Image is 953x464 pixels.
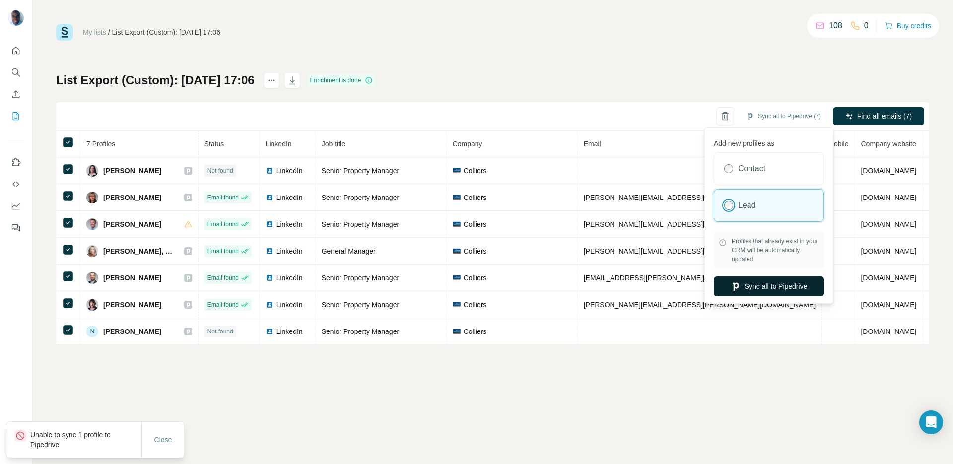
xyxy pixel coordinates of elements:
span: LinkedIn [276,193,303,202]
span: [DOMAIN_NAME] [861,194,916,201]
img: company-logo [453,274,461,282]
span: Find all emails (7) [857,111,912,121]
span: [PERSON_NAME] [103,219,161,229]
button: Use Surfe on LinkedIn [8,153,24,171]
span: Close [154,435,172,445]
span: Not found [207,327,233,336]
span: Email [584,140,601,148]
span: [DOMAIN_NAME] [861,328,916,335]
img: Avatar [86,245,98,257]
button: Use Surfe API [8,175,24,193]
img: company-logo [453,328,461,335]
span: LinkedIn [276,327,303,336]
span: 7 Profiles [86,140,115,148]
span: Colliers [464,219,487,229]
span: [PERSON_NAME] [103,193,161,202]
span: Email found [207,220,239,229]
label: Lead [738,199,756,211]
span: Senior Property Manager [322,167,399,175]
span: Email found [207,273,239,282]
span: Profiles that already exist in your CRM will be automatically updated. [732,237,819,264]
span: Colliers [464,246,487,256]
span: Colliers [464,273,487,283]
span: Senior Property Manager [322,220,399,228]
span: [PERSON_NAME], CPM® [103,246,174,256]
img: Avatar [86,299,98,311]
span: LinkedIn [266,140,292,148]
img: Avatar [86,192,98,203]
p: Add new profiles as [714,134,824,148]
img: Avatar [86,165,98,177]
span: Senior Property Manager [322,194,399,201]
p: 0 [864,20,869,32]
img: LinkedIn logo [266,220,273,228]
span: Company [453,140,482,148]
span: Status [204,140,224,148]
span: Email found [207,247,239,256]
span: Colliers [464,327,487,336]
span: Company website [861,140,916,148]
img: company-logo [453,194,461,201]
span: [EMAIL_ADDRESS][PERSON_NAME][DOMAIN_NAME] [584,274,758,282]
button: Buy credits [885,19,931,33]
img: Avatar [86,272,98,284]
span: [PERSON_NAME] [103,273,161,283]
span: [DOMAIN_NAME] [861,274,916,282]
span: [PERSON_NAME] [103,300,161,310]
span: General Manager [322,247,376,255]
a: My lists [83,28,106,36]
img: company-logo [453,247,461,255]
span: Colliers [464,193,487,202]
span: Job title [322,140,345,148]
button: My lists [8,107,24,125]
span: Email found [207,300,239,309]
span: Not found [207,166,233,175]
img: Surfe Logo [56,24,73,41]
span: [PERSON_NAME] [103,327,161,336]
div: Open Intercom Messenger [919,410,943,434]
button: Sync all to Pipedrive (7) [739,109,828,124]
span: LinkedIn [276,300,303,310]
button: Sync all to Pipedrive [714,276,824,296]
p: 108 [829,20,842,32]
span: [PERSON_NAME][EMAIL_ADDRESS][PERSON_NAME][DOMAIN_NAME] [584,194,816,201]
img: company-logo [453,301,461,309]
button: Search [8,64,24,81]
span: Colliers [464,300,487,310]
span: [PERSON_NAME][EMAIL_ADDRESS][PERSON_NAME][DOMAIN_NAME] [584,301,816,309]
img: LinkedIn logo [266,301,273,309]
p: Unable to sync 1 profile to Pipedrive [30,430,141,450]
button: actions [264,72,279,88]
span: [PERSON_NAME][EMAIL_ADDRESS][PERSON_NAME][DOMAIN_NAME] [584,247,816,255]
div: List Export (Custom): [DATE] 17:06 [112,27,220,37]
span: Email found [207,193,239,202]
span: LinkedIn [276,273,303,283]
span: Senior Property Manager [322,274,399,282]
img: company-logo [453,220,461,228]
img: LinkedIn logo [266,167,273,175]
img: LinkedIn logo [266,247,273,255]
img: LinkedIn logo [266,328,273,335]
button: Dashboard [8,197,24,215]
span: Senior Property Manager [322,328,399,335]
div: Enrichment is done [307,74,376,86]
li: / [108,27,110,37]
img: LinkedIn logo [266,274,273,282]
label: Contact [738,163,765,175]
span: LinkedIn [276,219,303,229]
span: Colliers [464,166,487,176]
span: LinkedIn [276,246,303,256]
button: Feedback [8,219,24,237]
div: N [86,326,98,337]
button: Find all emails (7) [833,107,924,125]
span: [PERSON_NAME][EMAIL_ADDRESS][DOMAIN_NAME] [584,220,758,228]
button: Close [147,431,179,449]
span: Mobile [828,140,848,148]
img: Avatar [8,10,24,26]
button: Quick start [8,42,24,60]
button: Enrich CSV [8,85,24,103]
img: LinkedIn logo [266,194,273,201]
span: LinkedIn [276,166,303,176]
img: company-logo [453,167,461,175]
span: [PERSON_NAME] [103,166,161,176]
